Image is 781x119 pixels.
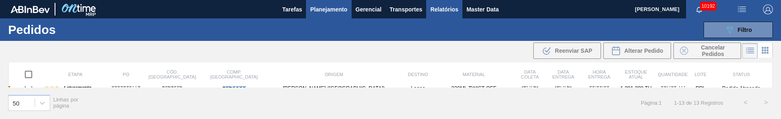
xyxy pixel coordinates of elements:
div: Reenviar SAP [533,43,601,59]
span: Linhas por página [53,97,79,109]
button: Filtro [704,22,773,38]
div: Visão em Lista [742,43,758,58]
img: TNhmsLtSVTkK8tSr43FrP2fwEKptu5GPRR3wAAAABJRU5ErkJggg== [11,6,50,13]
span: Transportes [389,4,422,14]
img: userActions [737,4,747,14]
img: Logout [763,4,773,14]
span: Quantidade [658,72,688,77]
span: Lote [695,72,706,77]
h1: Pedidos [8,25,130,34]
span: Estoque atual [625,70,647,79]
span: Master Data [466,4,499,14]
button: > [756,92,776,113]
span: PO [123,72,129,77]
span: Cancelar Pedidos [691,44,735,57]
span: Etapa [68,72,82,77]
div: Cancelar Pedidos em Massa [673,43,741,59]
button: Cancelar Pedidos [673,43,741,59]
div: 50 [13,99,20,106]
span: Filtro [738,27,752,33]
span: Comp. [GEOGRAPHIC_DATA] [210,70,257,79]
span: Planejamento [310,4,347,14]
span: Origem [325,72,343,77]
div: Visão em Cards [758,43,773,58]
span: Hora Entrega [588,70,610,79]
div: Alterar Pedido [603,43,671,59]
span: Destino [408,72,428,77]
span: 10192 [700,2,717,11]
span: Reenviar SAP [555,47,592,54]
span: Página : 1 [641,100,662,106]
span: Gerencial [356,4,382,14]
button: < [735,92,756,113]
button: Notificações [686,4,712,15]
span: Status [733,72,750,77]
span: Data coleta [521,70,539,79]
span: Alterar Pedido [624,47,663,54]
span: Tarefas [282,4,302,14]
span: Data entrega [552,70,574,79]
span: Relatórios [430,4,458,14]
span: Material [463,72,485,77]
span: 1 - 13 de 13 Registros [674,100,723,106]
span: Cód. [GEOGRAPHIC_DATA] [149,70,196,79]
